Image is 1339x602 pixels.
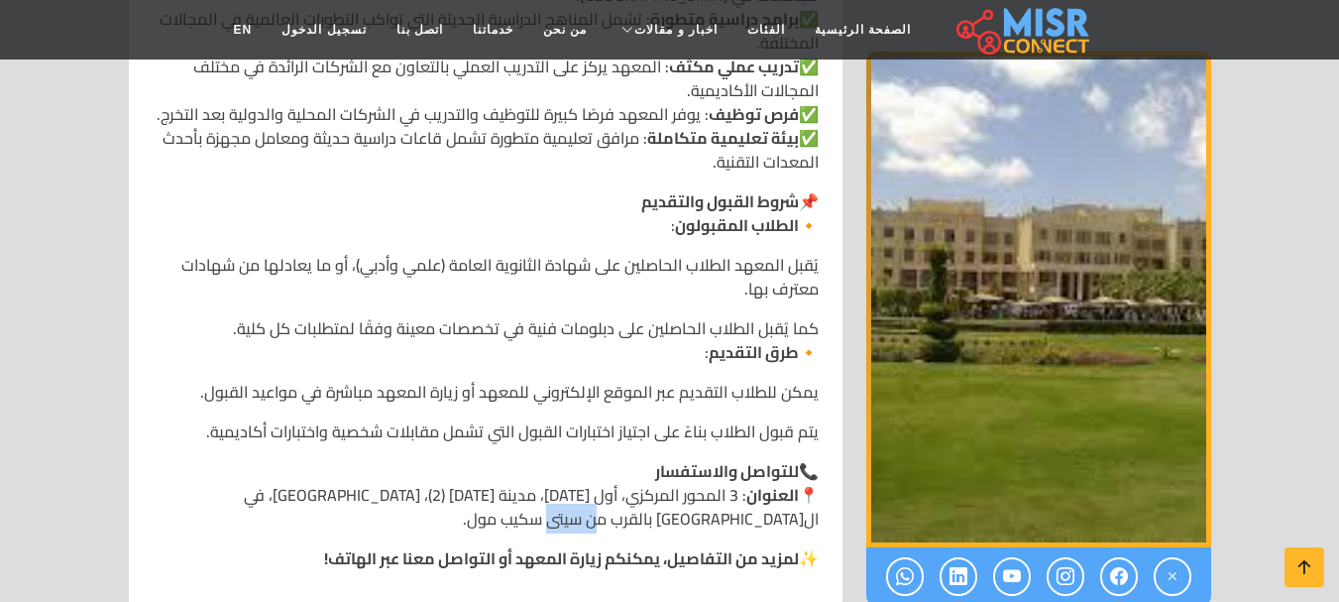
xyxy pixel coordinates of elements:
[800,11,926,49] a: الصفحة الرئيسية
[153,546,819,570] p: ✨
[153,253,819,301] p: يُقبل المعهد الطلاب الحاصلين على شهادة الثانوية العامة (علمي وأدبي)، أو ما يعادلها من شهادات معتر...
[866,52,1211,547] img: المعهد العالي للإعلام وفنون الاتصال بمدينة 6 أكتوبر
[153,189,819,237] p: 📌 🔸 :
[956,5,1089,55] img: main.misr_connect
[528,11,602,49] a: من نحن
[153,420,819,443] p: يتم قبول الطلاب بناءً على اجتياز اختبارات القبول التي تشمل مقابلات شخصية واختبارات أكاديمية.
[153,459,819,531] p: 📞 📍 : 3 المحور المركزي، أول [DATE]، مدينة [DATE] (2)، [GEOGRAPHIC_DATA]، في ال[GEOGRAPHIC_DATA] ب...
[219,11,268,49] a: EN
[709,99,799,129] strong: فرص توظيف
[382,11,458,49] a: اتصل بنا
[267,11,381,49] a: تسجيل الدخول
[458,11,528,49] a: خدماتنا
[153,316,819,364] p: كما يُقبل الطلاب الحاصلين على دبلومات فنية في تخصصات معينة وفقًا لمتطلبات كل كلية. 🔸 :
[634,21,718,39] span: اخبار و مقالات
[641,186,799,216] strong: شروط القبول والتقديم
[709,337,799,367] strong: طرق التقديم
[602,11,732,49] a: اخبار و مقالات
[675,210,799,240] strong: الطلاب المقبولون
[655,456,799,486] strong: للتواصل والاستفسار
[746,480,799,510] strong: العنوان
[153,380,819,404] p: يمكن للطلاب التقديم عبر الموقع الإلكتروني للمعهد أو زيارة المعهد مباشرة في مواعيد القبول.
[866,52,1211,547] div: 1 / 1
[669,52,799,81] strong: تدريب عملي مكثف
[732,11,800,49] a: الفئات
[324,543,799,573] strong: لمزيد من التفاصيل، يمكنكم زيارة المعهد أو التواصل معنا عبر الهاتف!
[647,123,799,153] strong: بيئة تعليمية متكاملة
